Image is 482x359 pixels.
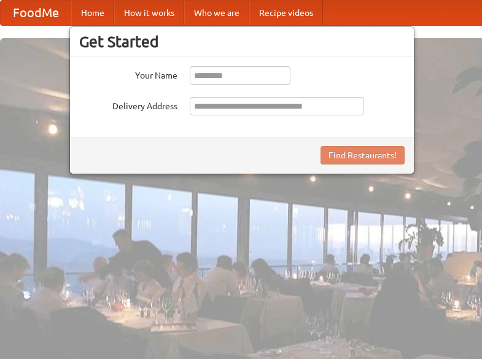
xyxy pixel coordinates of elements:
[184,1,249,25] a: Who we are
[79,97,177,112] label: Delivery Address
[79,33,405,51] h3: Get Started
[114,1,184,25] a: How it works
[249,1,323,25] a: Recipe videos
[71,1,114,25] a: Home
[1,1,71,25] a: FoodMe
[321,146,405,164] button: Find Restaurants!
[79,66,177,82] label: Your Name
